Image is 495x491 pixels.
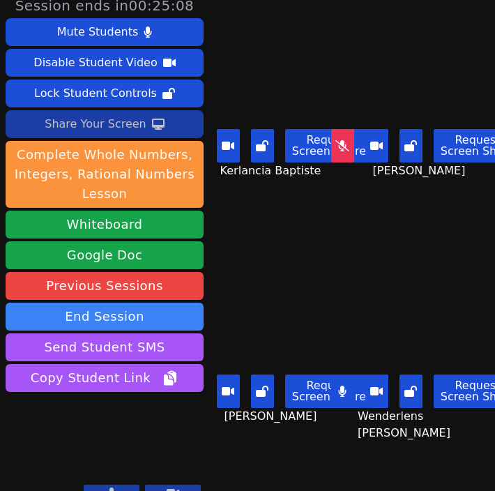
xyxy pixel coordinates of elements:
[6,241,204,269] a: Google Doc
[6,49,204,77] button: Disable Student Video
[224,408,321,425] span: [PERSON_NAME]
[6,303,204,331] button: End Session
[34,82,157,105] div: Lock Student Controls
[6,141,204,208] button: Complete Whole Numbers, Integers, Rational Numbers Lesson
[358,408,484,441] span: Wenderlens [PERSON_NAME]
[33,52,157,74] div: Disable Student Video
[6,272,204,300] a: Previous Sessions
[6,110,204,138] button: Share Your Screen
[6,333,204,361] button: Send Student SMS
[220,163,325,179] span: Kerlancia Baptiste
[6,80,204,107] button: Lock Student Controls
[31,368,178,388] span: Copy Student Link
[373,163,469,179] span: [PERSON_NAME]
[6,18,204,46] button: Mute Students
[45,113,146,135] div: Share Your Screen
[285,129,373,163] button: Request Screen Share
[57,21,138,43] div: Mute Students
[6,211,204,239] button: Whiteboard
[6,364,204,392] button: Copy Student Link
[285,375,373,408] button: Request Screen Share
